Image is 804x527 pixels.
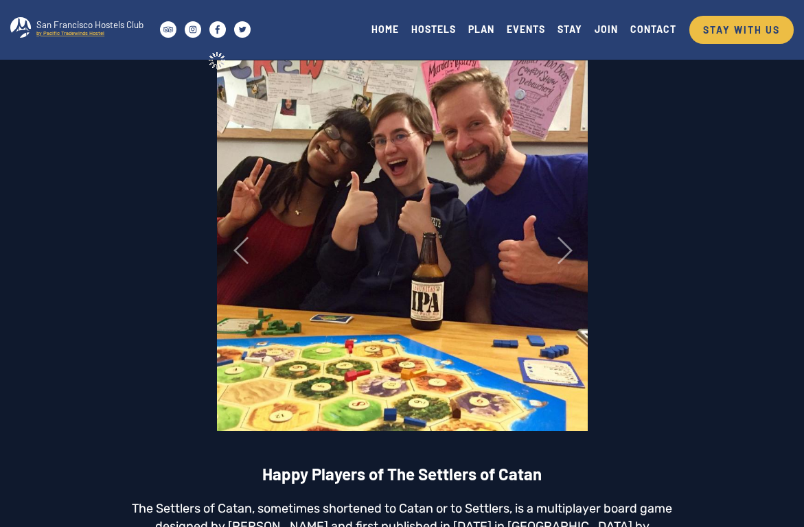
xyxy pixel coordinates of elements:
[10,9,156,50] a: San Francisco Hostels Club by Pacific Tradewinds Hostel
[36,30,104,36] tspan: by Pacific Tradewinds Hostel
[689,16,794,44] a: STAY WITH US
[36,19,143,30] tspan: San Francisco Hostels Club
[217,237,265,264] a: ‹ Previous
[588,20,624,38] a: JOIN
[217,60,588,431] img: some-of-the-happy-players-from-last-nights-settlersofcatan-gamenight-lagunitasbeer-settlersofcata...
[365,20,405,38] a: HOME
[209,52,225,69] img: loader-7.gif
[551,20,588,38] a: STAY
[462,20,501,38] a: PLAN
[542,237,588,264] a: Next ›
[405,20,462,38] a: HOSTELS
[624,20,682,38] a: CONTACT
[128,462,677,486] h2: Happy Players of The Settlers of Catan
[501,20,551,38] a: EVENTS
